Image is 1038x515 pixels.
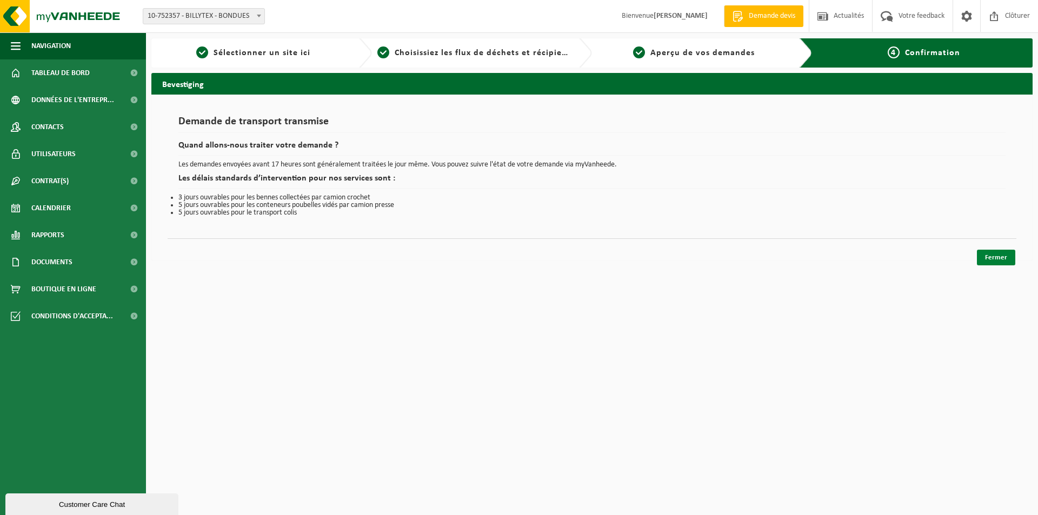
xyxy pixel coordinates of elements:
[31,222,64,249] span: Rapports
[650,49,755,57] span: Aperçu de vos demandes
[31,32,71,59] span: Navigation
[31,86,114,113] span: Données de l'entrepr...
[31,249,72,276] span: Documents
[31,303,113,330] span: Conditions d'accepta...
[31,59,90,86] span: Tableau de bord
[977,250,1015,265] a: Fermer
[178,161,1006,169] p: Les demandes envoyées avant 17 heures sont généralement traitées le jour même. Vous pouvez suivre...
[746,11,798,22] span: Demande devis
[178,202,1006,209] li: 5 jours ouvrables pour les conteneurs poubelles vidés par camion presse
[31,276,96,303] span: Boutique en ligne
[395,49,575,57] span: Choisissiez les flux de déchets et récipients
[31,141,76,168] span: Utilisateurs
[143,9,264,24] span: 10-752357 - BILLYTEX - BONDUES
[31,195,71,222] span: Calendrier
[633,46,645,58] span: 3
[377,46,571,59] a: 2Choisissiez les flux de déchets et récipients
[888,46,900,58] span: 4
[377,46,389,58] span: 2
[178,174,1006,189] h2: Les délais standards d’intervention pour nos services sont :
[31,168,69,195] span: Contrat(s)
[178,116,1006,133] h1: Demande de transport transmise
[214,49,310,57] span: Sélectionner un site ici
[724,5,803,27] a: Demande devis
[157,46,350,59] a: 1Sélectionner un site ici
[905,49,960,57] span: Confirmation
[178,194,1006,202] li: 3 jours ouvrables pour les bennes collectées par camion crochet
[143,8,265,24] span: 10-752357 - BILLYTEX - BONDUES
[151,73,1033,94] h2: Bevestiging
[178,141,1006,156] h2: Quand allons-nous traiter votre demande ?
[5,491,181,515] iframe: chat widget
[178,209,1006,217] li: 5 jours ouvrables pour le transport colis
[31,113,64,141] span: Contacts
[196,46,208,58] span: 1
[597,46,791,59] a: 3Aperçu de vos demandes
[654,12,708,20] strong: [PERSON_NAME]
